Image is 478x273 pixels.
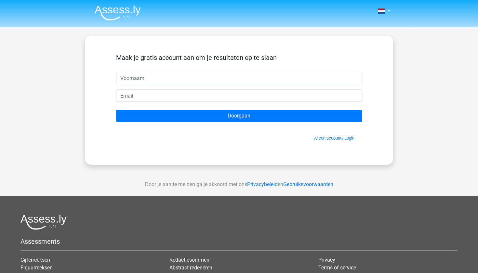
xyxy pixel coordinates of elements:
a: Privacy [318,257,335,263]
a: Al een account? Login [314,136,354,141]
a: Privacybeleid [247,181,278,187]
a: Gebruiksvoorwaarden [283,181,333,187]
h5: Assessments [20,238,458,245]
a: Redactiesommen [169,257,209,263]
a: Abstract redeneren [169,265,212,271]
input: Doorgaan [116,110,362,122]
input: Email [116,89,362,102]
img: Assessly logo [20,214,67,230]
h5: Maak je gratis account aan om je resultaten op te slaan [116,54,362,61]
input: Voornaam [116,72,362,84]
a: Figuurreeksen [20,265,53,271]
a: Terms of service [318,265,356,271]
a: Cijferreeksen [20,257,50,263]
img: Assessly [95,5,141,20]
